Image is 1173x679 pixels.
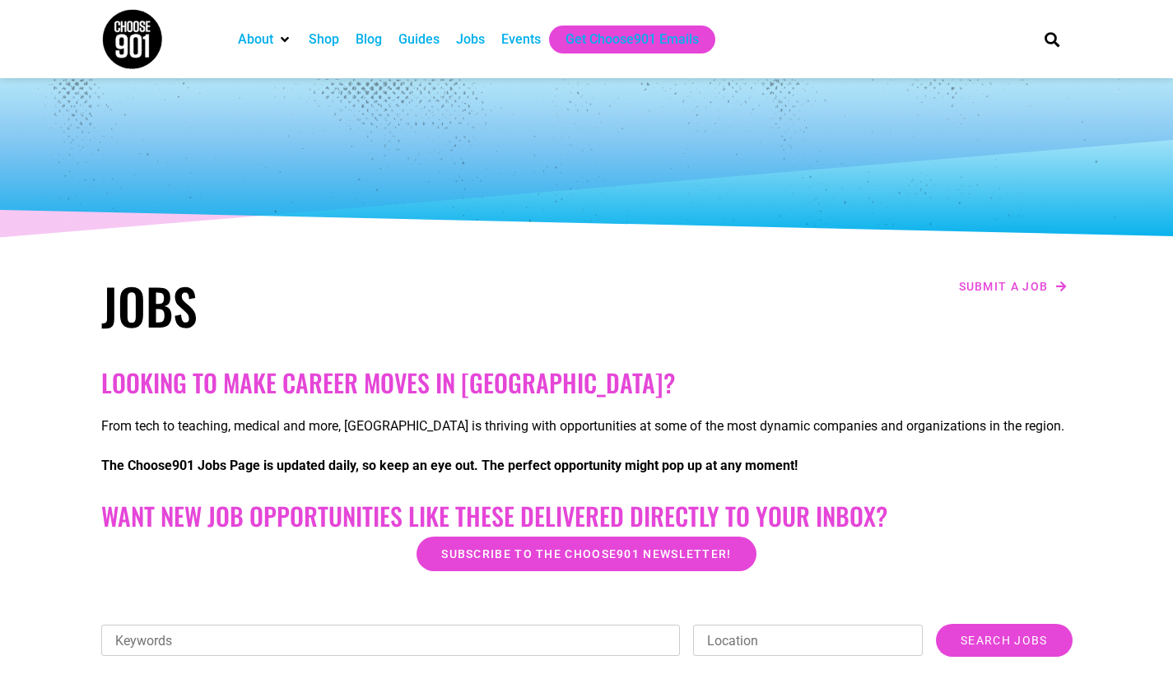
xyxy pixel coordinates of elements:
[456,30,485,49] a: Jobs
[954,276,1073,297] a: Submit a job
[398,30,440,49] a: Guides
[566,30,699,49] a: Get Choose901 Emails
[230,26,1017,53] nav: Main nav
[101,458,798,473] strong: The Choose901 Jobs Page is updated daily, so keep an eye out. The perfect opportunity might pop u...
[101,368,1073,398] h2: Looking to make career moves in [GEOGRAPHIC_DATA]?
[501,30,541,49] a: Events
[936,624,1072,657] input: Search Jobs
[238,30,273,49] a: About
[230,26,300,53] div: About
[959,281,1049,292] span: Submit a job
[417,537,756,571] a: Subscribe to the Choose901 newsletter!
[101,625,681,656] input: Keywords
[693,625,923,656] input: Location
[1038,26,1065,53] div: Search
[101,501,1073,531] h2: Want New Job Opportunities like these Delivered Directly to your Inbox?
[101,416,1073,436] p: From tech to teaching, medical and more, [GEOGRAPHIC_DATA] is thriving with opportunities at some...
[309,30,339,49] a: Shop
[441,548,731,560] span: Subscribe to the Choose901 newsletter!
[101,276,579,335] h1: Jobs
[356,30,382,49] a: Blog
